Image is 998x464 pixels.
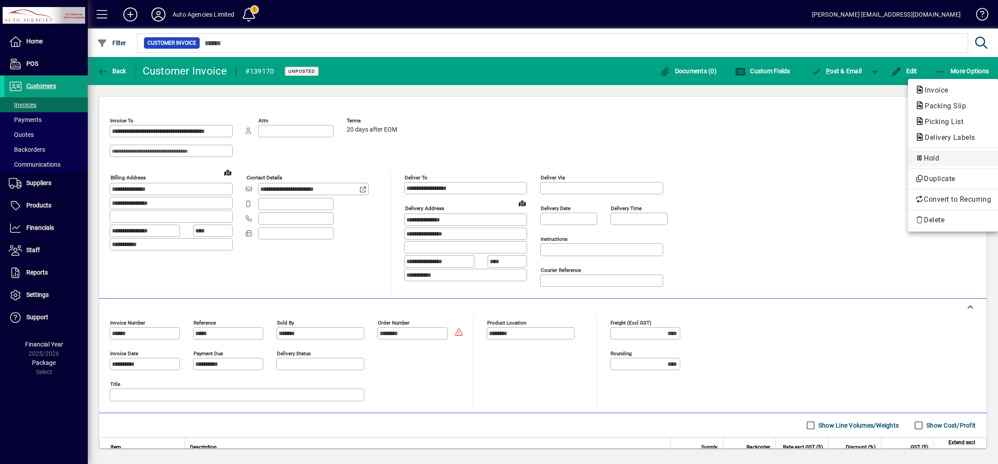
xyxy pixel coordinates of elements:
[915,215,991,225] span: Delete
[915,194,991,205] span: Convert to Recurring
[915,118,968,126] span: Picking List
[915,153,991,164] span: Hold
[915,102,970,110] span: Packing Slip
[915,86,953,94] span: Invoice
[915,174,991,184] span: Duplicate
[915,133,980,142] span: Delivery Labels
